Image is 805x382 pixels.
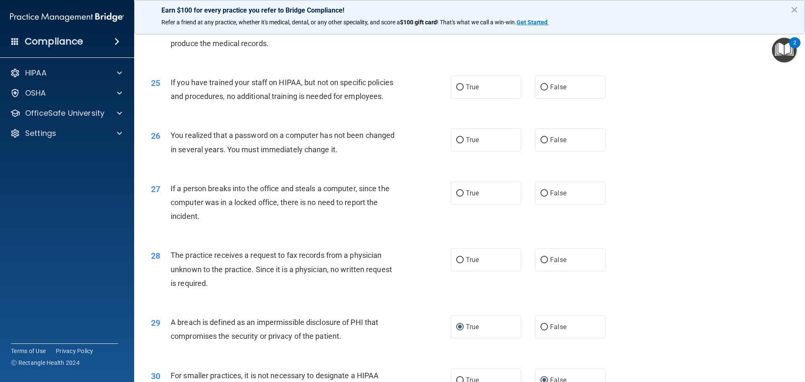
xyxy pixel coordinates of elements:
span: You realized that a password on a computer has not been changed in several years. You must immedi... [171,131,395,153]
span: Ⓒ Rectangle Health 2024 [11,359,80,367]
a: HIPAA [10,68,122,78]
a: Settings [10,128,122,138]
a: OSHA [10,88,122,98]
a: Privacy Policy [56,347,93,355]
input: False [540,190,548,197]
a: Terms of Use [11,347,46,355]
input: False [540,324,548,330]
strong: $100 gift card [400,19,437,26]
span: True [466,189,479,197]
span: 29 [151,318,160,328]
p: HIPAA [25,68,47,78]
span: False [550,189,566,197]
input: True [456,137,464,143]
span: 28 [151,251,160,261]
input: False [540,137,548,143]
span: False [550,256,566,264]
span: If you have trained your staff on HIPAA, but not on specific policies and procedures, no addition... [171,78,393,101]
input: True [456,257,464,263]
span: 26 [151,131,160,141]
input: True [456,84,464,91]
span: True [466,323,479,331]
div: 2 [793,43,796,54]
p: Settings [25,128,56,138]
span: A breach is defined as an impermissible disclosure of PHI that compromises the security or privac... [171,318,378,340]
span: Refer a friend at any practice, whether it's medical, dental, or any other speciality, and score a [161,19,400,26]
a: Get Started [517,19,549,26]
span: 30 [151,371,160,381]
p: OfficeSafe University [25,108,104,118]
span: False [550,83,566,91]
span: False [550,136,566,144]
a: OfficeSafe University [10,108,122,118]
span: True [466,83,479,91]
input: True [456,190,464,197]
span: False [550,323,566,331]
span: ! That's what we call a win-win. [437,19,517,26]
button: Close [790,3,798,16]
p: OSHA [25,88,46,98]
span: The practice receives a request to fax records from a physician unknown to the practice. Since it... [171,251,392,287]
span: True [466,256,479,264]
p: Earn $100 for every practice you refer to Bridge Compliance! [161,6,778,14]
span: 27 [151,184,160,194]
span: If a person breaks into the office and steals a computer, since the computer was in a locked offi... [171,184,390,221]
span: True [466,136,479,144]
img: PMB logo [10,9,124,26]
strong: Get Started [517,19,548,26]
input: False [540,257,548,263]
button: Open Resource Center, 2 new notifications [772,38,797,62]
input: False [540,84,548,91]
input: True [456,324,464,330]
h4: Compliance [25,36,83,47]
span: 25 [151,78,160,88]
